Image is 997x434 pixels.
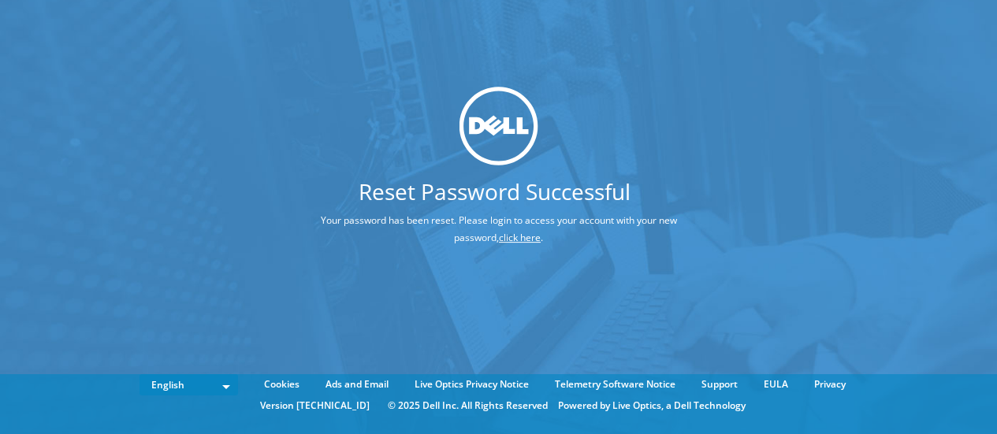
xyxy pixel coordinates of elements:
h1: Reset Password Successful [249,180,740,202]
img: dell_svg_logo.svg [459,87,538,165]
a: Live Optics Privacy Notice [403,376,541,393]
a: Telemetry Software Notice [543,376,687,393]
a: Cookies [252,376,311,393]
p: Your password has been reset. Please login to access your account with your new password, . [249,212,748,247]
a: Privacy [802,376,857,393]
li: Powered by Live Optics, a Dell Technology [558,397,746,414]
li: © 2025 Dell Inc. All Rights Reserved [380,397,556,414]
a: click here [499,231,541,244]
a: EULA [752,376,800,393]
li: Version [TECHNICAL_ID] [252,397,378,414]
a: Ads and Email [314,376,400,393]
a: Support [690,376,750,393]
